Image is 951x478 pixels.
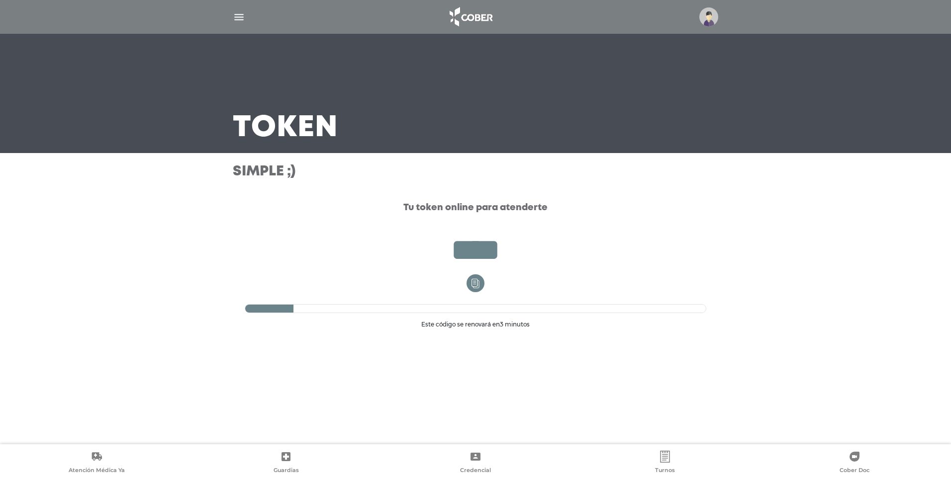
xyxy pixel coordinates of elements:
[840,467,869,476] span: Cober Doc
[760,451,949,476] a: Cober Doc
[233,115,338,141] h3: Token
[381,451,571,476] a: Credencial
[233,165,718,179] h3: Simple ;)
[233,11,245,23] img: Cober_menu-lines-white.svg
[570,451,760,476] a: Turnos
[403,203,548,214] h4: Tu token online para atenderte
[2,451,191,476] a: Atención Médica Ya
[500,320,530,328] span: 3 minutos
[191,451,381,476] a: Guardias
[444,5,496,29] img: logo_cober_home-white.png
[699,7,718,26] img: profile-placeholder.svg
[274,467,299,476] span: Guardias
[460,467,491,476] span: Credencial
[421,321,530,328] span: Este código se renovará en
[69,467,125,476] span: Atención Médica Ya
[655,467,675,476] span: Turnos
